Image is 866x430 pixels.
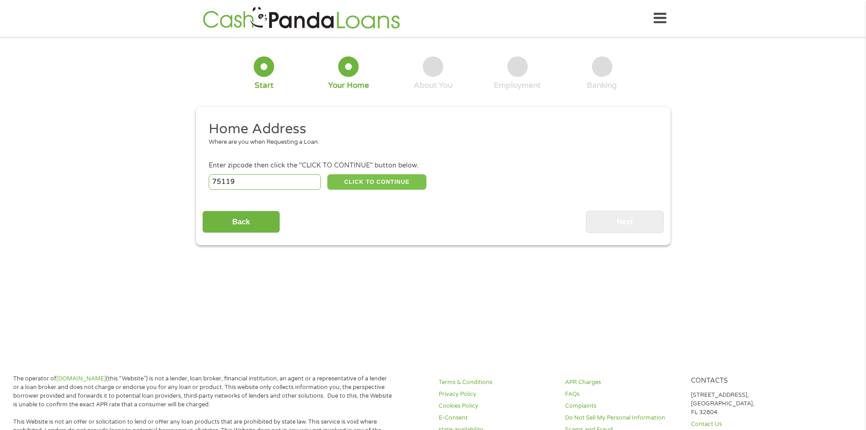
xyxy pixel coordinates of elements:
[328,81,369,91] div: Your Home
[439,402,554,410] a: Cookies Policy
[565,378,681,387] a: APR Charges
[200,5,403,31] img: GetLoanNow Logo
[255,81,274,91] div: Start
[56,375,106,382] a: [DOMAIN_NAME]
[439,390,554,399] a: Privacy Policy
[209,161,657,171] div: Enter zipcode then click the "CLICK TO CONTINUE" button below.
[587,81,617,91] div: Banking
[565,402,681,410] a: Complaints
[209,174,321,190] input: Enter Zipcode (e.g 01510)
[494,81,541,91] div: Employment
[209,120,651,138] h2: Home Address
[202,211,280,233] input: Back
[414,81,452,91] div: About You
[586,211,664,233] input: Next
[13,374,392,409] p: The operator of (this “Website”) is not a lender, loan broker, financial institution, an agent or...
[439,378,554,387] a: Terms & Conditions
[691,391,806,417] p: [STREET_ADDRESS], [GEOGRAPHIC_DATA], FL 32804.
[327,174,426,190] button: CLICK TO CONTINUE
[565,390,681,399] a: FAQs
[691,377,806,385] h4: Contacts
[209,138,651,147] div: Where are you when Requesting a Loan.
[691,420,806,429] a: Contact Us
[565,414,681,422] a: Do Not Sell My Personal Information
[439,414,554,422] a: E-Consent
